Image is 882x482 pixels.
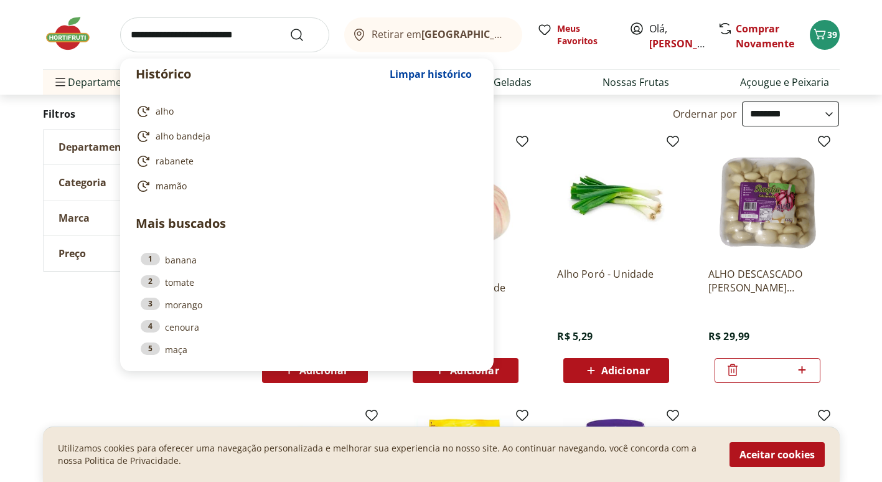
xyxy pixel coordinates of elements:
a: Nossas Frutas [603,75,669,90]
div: 1 [141,253,160,265]
p: Mais buscados [136,214,478,233]
img: Alho Poró - Unidade [557,139,675,257]
label: Ordernar por [673,107,738,121]
button: Marca [44,201,230,235]
img: ALHO DESCASCADO RAYKA SELECIONADO 300G [708,139,827,257]
button: Preço [44,236,230,271]
button: Departamento [44,130,230,164]
button: Adicionar [563,358,669,383]
div: 3 [141,298,160,310]
span: R$ 5,29 [557,329,593,343]
a: Alho Poró - Unidade [557,267,675,295]
span: Meus Favoritos [557,22,614,47]
a: alho bandeja [136,129,473,144]
div: 2 [141,275,160,288]
button: Retirar em[GEOGRAPHIC_DATA]/[GEOGRAPHIC_DATA] [344,17,522,52]
button: Categoria [44,165,230,200]
span: Retirar em [372,29,509,40]
span: Preço [59,247,86,260]
a: rabanete [136,154,473,169]
h2: Filtros [43,102,231,126]
button: Menu [53,67,68,97]
a: mamão [136,179,473,194]
b: [GEOGRAPHIC_DATA]/[GEOGRAPHIC_DATA] [421,27,631,41]
a: 1banana [141,253,473,267]
a: 5maça [141,343,473,356]
p: Histórico [136,65,383,83]
span: mamão [156,180,187,192]
span: alho bandeja [156,130,210,143]
a: Açougue e Peixaria [740,75,829,90]
div: 5 [141,343,160,355]
a: Comprar Novamente [736,22,794,50]
img: Hortifruti [43,15,105,52]
span: Adicionar [450,366,499,376]
span: Olá, [649,21,705,51]
div: 4 [141,320,160,333]
button: Aceitar cookies [730,442,825,467]
a: ALHO DESCASCADO [PERSON_NAME] SELECIONADO 300G [708,267,827,295]
button: Limpar histórico [383,59,478,89]
a: 3morango [141,298,473,311]
a: 4cenoura [141,320,473,334]
span: alho [156,105,174,118]
span: rabanete [156,155,194,168]
span: Departamento [59,141,132,153]
p: Utilizamos cookies para oferecer uma navegação personalizada e melhorar sua experiencia no nosso ... [58,442,715,467]
span: Adicionar [299,366,348,376]
span: Adicionar [601,366,650,376]
span: Limpar histórico [390,69,472,79]
input: search [120,17,329,52]
a: Meus Favoritos [537,22,614,47]
button: Submit Search [289,27,319,42]
span: Marca [59,212,90,224]
span: Categoria [59,176,106,189]
span: 39 [827,29,837,40]
span: Departamentos [53,67,143,97]
a: 2tomate [141,275,473,289]
button: Carrinho [810,20,840,50]
span: R$ 29,99 [708,329,749,343]
a: alho [136,104,473,119]
a: [PERSON_NAME] [649,37,730,50]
